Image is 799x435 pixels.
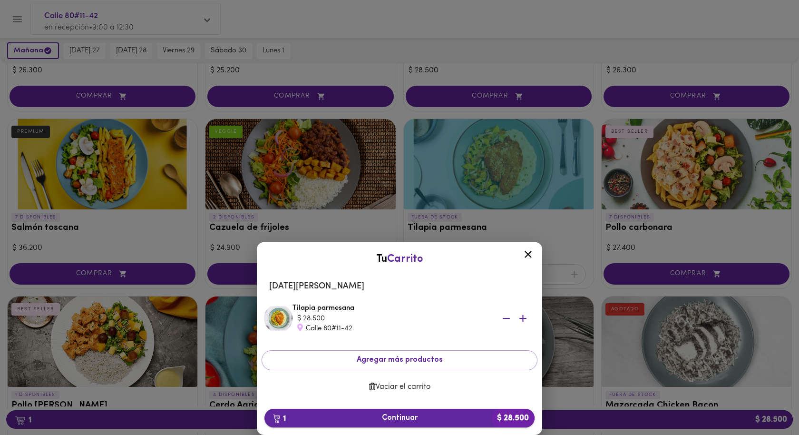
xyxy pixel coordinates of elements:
span: Carrito [387,254,423,265]
span: Vaciar el carrito [269,383,530,392]
li: [DATE][PERSON_NAME] [262,275,537,298]
iframe: Messagebird Livechat Widget [744,380,789,425]
img: Tilapia parmesana [264,304,292,333]
button: Agregar más productos [262,350,537,370]
div: Tu [266,252,533,267]
b: 1 [267,412,292,425]
img: cart.png [273,414,280,424]
b: $ 28.500 [491,409,535,427]
div: Tilapia parmesana [292,303,535,334]
button: 1Continuar$ 28.500 [264,409,535,427]
button: Vaciar el carrito [262,378,537,396]
span: Agregar más productos [270,356,529,365]
div: Calle 80#11-42 [297,324,487,334]
div: $ 28.500 [297,314,487,324]
span: Continuar [272,414,527,423]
